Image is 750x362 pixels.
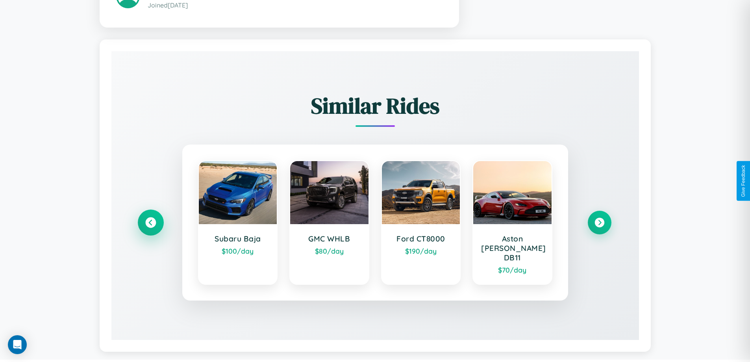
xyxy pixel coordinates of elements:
[298,234,361,243] h3: GMC WHLB
[298,247,361,255] div: $ 80 /day
[289,160,369,285] a: GMC WHLB$80/day
[139,91,611,121] h2: Similar Rides
[207,234,269,243] h3: Subaru Baja
[381,160,461,285] a: Ford CT8000$190/day
[8,335,27,354] div: Open Intercom Messenger
[472,160,552,285] a: Aston [PERSON_NAME] DB11$70/day
[390,234,452,243] h3: Ford CT8000
[741,165,746,197] div: Give Feedback
[481,234,544,262] h3: Aston [PERSON_NAME] DB11
[198,160,278,285] a: Subaru Baja$100/day
[481,265,544,274] div: $ 70 /day
[390,247,452,255] div: $ 190 /day
[207,247,269,255] div: $ 100 /day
